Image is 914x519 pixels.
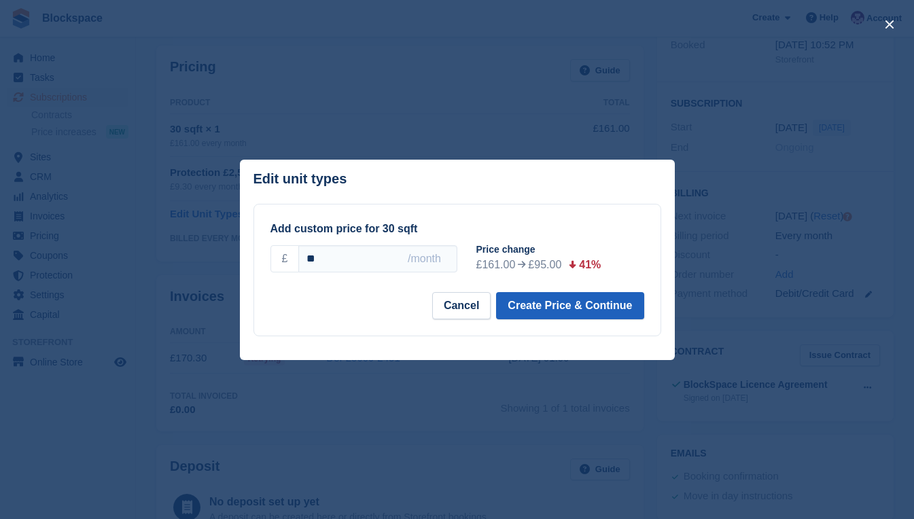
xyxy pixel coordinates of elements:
[496,292,644,319] button: Create Price & Continue
[476,257,516,273] div: £161.00
[879,14,900,35] button: close
[579,257,601,273] div: 41%
[528,257,561,273] div: £95.00
[253,171,347,187] p: Edit unit types
[432,292,491,319] button: Cancel
[270,221,644,237] div: Add custom price for 30 sqft
[476,243,655,257] div: Price change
